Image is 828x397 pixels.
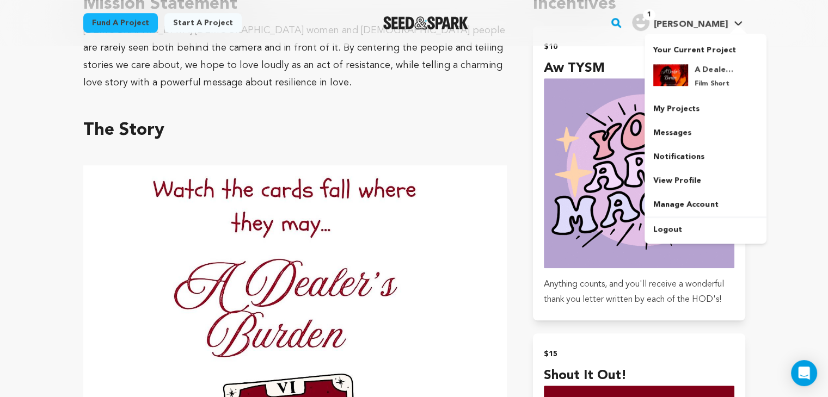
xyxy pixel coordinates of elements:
img: incentive [544,78,734,268]
div: Mekka L.'s Profile [632,14,727,31]
a: My Projects [645,97,766,121]
h2: $15 [544,346,734,362]
a: Your Current Project A Dealer's Burden Film Short [653,40,758,97]
h4: A Dealer's Burden [695,64,734,75]
div: [DEMOGRAPHIC_DATA] [DEMOGRAPHIC_DATA] women and [DEMOGRAPHIC_DATA] people are rarely seen both be... [83,22,507,91]
h4: Aw TYSM [544,59,734,78]
span: Mekka L.'s Profile [630,11,745,34]
a: View Profile [645,169,766,193]
h3: The Story [83,117,507,144]
div: Open Intercom Messenger [791,360,817,386]
img: Seed&Spark Logo Dark Mode [383,16,469,29]
a: Manage Account [645,193,766,216]
a: Mekka L.'s Profile [630,11,745,31]
span: 1 [643,9,655,20]
h2: $10 [544,39,734,54]
a: Notifications [645,145,766,169]
a: Start a project [164,13,242,33]
p: Anything counts, and you'll receive a wonderful thank you letter written by each of the HOD's! [544,277,734,307]
a: Seed&Spark Homepage [383,16,469,29]
p: Your Current Project [653,40,758,55]
button: $10 Aw TYSM incentive Anything counts, and you'll receive a wonderful thank you letter written by... [533,26,745,320]
img: user.png [632,14,649,31]
a: Messages [645,121,766,145]
img: 5f7ecaff37eb587b.png [653,64,688,86]
a: Logout [645,218,766,241]
a: Fund a project [83,13,158,33]
h4: Shout it Out! [544,366,734,386]
span: [PERSON_NAME] [654,20,727,29]
p: Film Short [695,79,734,88]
